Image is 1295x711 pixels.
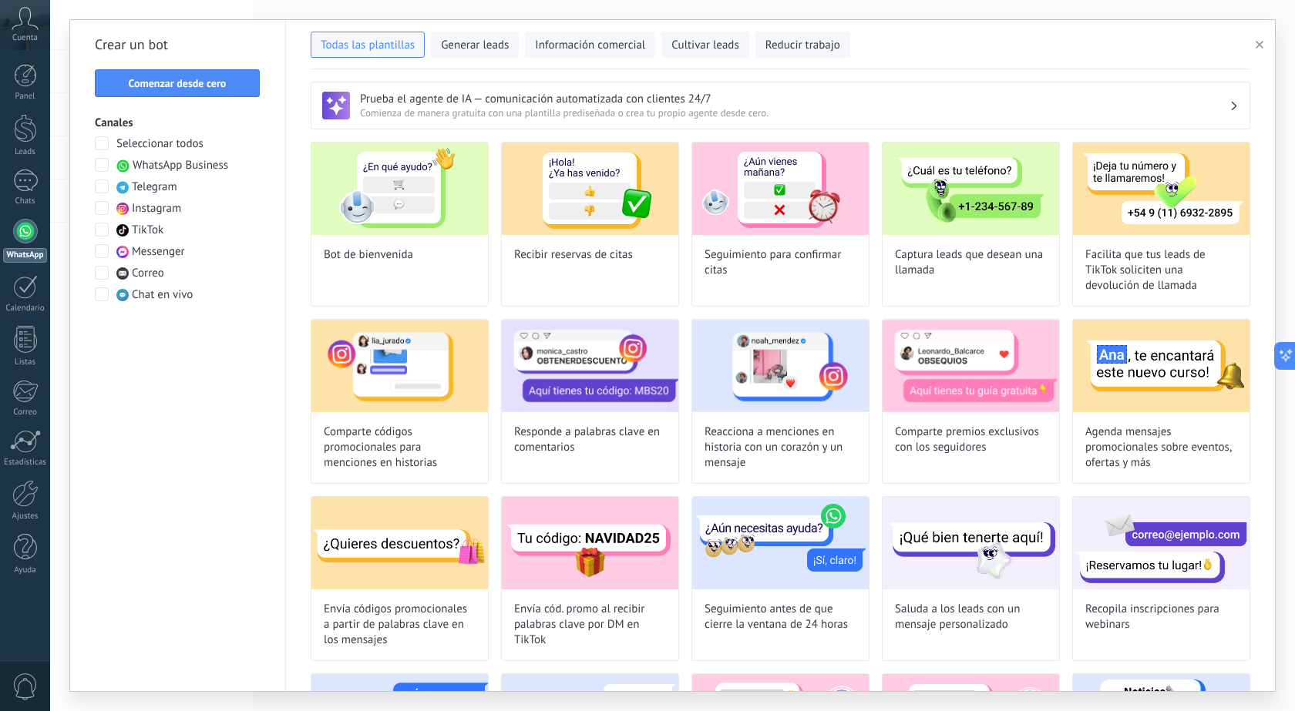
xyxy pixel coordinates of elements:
span: Recopila inscripciones para webinars [1085,602,1237,632]
span: Agenda mensajes promocionales sobre eventos, ofertas y más [1085,424,1237,471]
img: Facilita que tus leads de TikTok soliciten una devolución de llamada [1073,143,1250,235]
img: Comparte códigos promocionales para menciones en historias [311,320,488,412]
div: Ajustes [3,511,48,522]
span: Comenzar desde cero [129,78,227,89]
img: Envía códigos promocionales a partir de palabras clave en los mensajes [311,497,488,589]
span: Envía cód. promo al recibir palabras clave por DM en TikTok [514,602,666,648]
span: Responde a palabras clave en comentarios [514,424,666,455]
span: Saluda a los leads con un mensaje personalizado [895,602,1047,632]
span: Generar leads [441,38,509,53]
span: Información comercial [535,38,645,53]
div: WhatsApp [3,248,47,263]
img: Envía cód. promo al recibir palabras clave por DM en TikTok [502,497,678,589]
span: Envía códigos promocionales a partir de palabras clave en los mensajes [324,602,476,648]
img: Recibir reservas de citas [502,143,678,235]
img: Recopila inscripciones para webinars [1073,497,1250,589]
button: Información comercial [525,32,655,58]
span: Seguimiento antes de que cierre la ventana de 24 horas [705,602,856,632]
button: Cultivar leads [661,32,748,58]
img: Agenda mensajes promocionales sobre eventos, ofertas y más [1073,320,1250,412]
img: Seguimiento para confirmar citas [692,143,869,235]
span: Bot de bienvenida [324,247,413,263]
button: Todas las plantillas [311,32,425,58]
button: Reducir trabajo [755,32,850,58]
span: Comparte premios exclusivos con los seguidores [895,424,1047,455]
div: Calendario [3,304,48,314]
span: Seleccionar todos [116,136,203,152]
span: WhatsApp Business [133,158,228,173]
span: Cuenta [12,33,38,43]
span: Todas las plantillas [321,38,415,53]
img: Saluda a los leads con un mensaje personalizado [883,497,1059,589]
div: Correo [3,407,48,418]
span: Correo [132,266,164,281]
span: Instagram [132,201,181,216]
span: Seguimiento para confirmar citas [705,247,856,278]
span: Messenger [132,244,185,260]
img: Seguimiento antes de que cierre la ventana de 24 horas [692,497,869,589]
div: Listas [3,357,48,367]
img: Captura leads que desean una llamada [883,143,1059,235]
h3: Canales [95,116,261,130]
div: Ayuda [3,565,48,575]
span: Chat en vivo [132,287,193,303]
h2: Crear un bot [95,32,261,57]
div: Chats [3,196,48,206]
span: Captura leads que desean una llamada [895,247,1047,278]
button: Generar leads [431,32,519,58]
span: TikTok [132,223,163,238]
span: Comienza de manera gratuita con una plantilla prediseñada o crea tu propio agente desde cero. [360,106,1229,119]
button: Comenzar desde cero [95,69,260,97]
h3: Prueba el agente de IA — comunicación automatizada con clientes 24/7 [360,92,1229,106]
span: Reducir trabajo [765,38,840,53]
span: Reacciona a menciones en historia con un corazón y un mensaje [705,424,856,471]
div: Leads [3,147,48,157]
img: Bot de bienvenida [311,143,488,235]
span: Cultivar leads [671,38,738,53]
div: Estadísticas [3,458,48,468]
div: Panel [3,92,48,102]
span: Recibir reservas de citas [514,247,633,263]
span: Telegram [132,179,177,195]
span: Comparte códigos promocionales para menciones en historias [324,424,476,471]
img: Responde a palabras clave en comentarios [502,320,678,412]
img: Reacciona a menciones en historia con un corazón y un mensaje [692,320,869,412]
img: Comparte premios exclusivos con los seguidores [883,320,1059,412]
span: Facilita que tus leads de TikTok soliciten una devolución de llamada [1085,247,1237,293]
